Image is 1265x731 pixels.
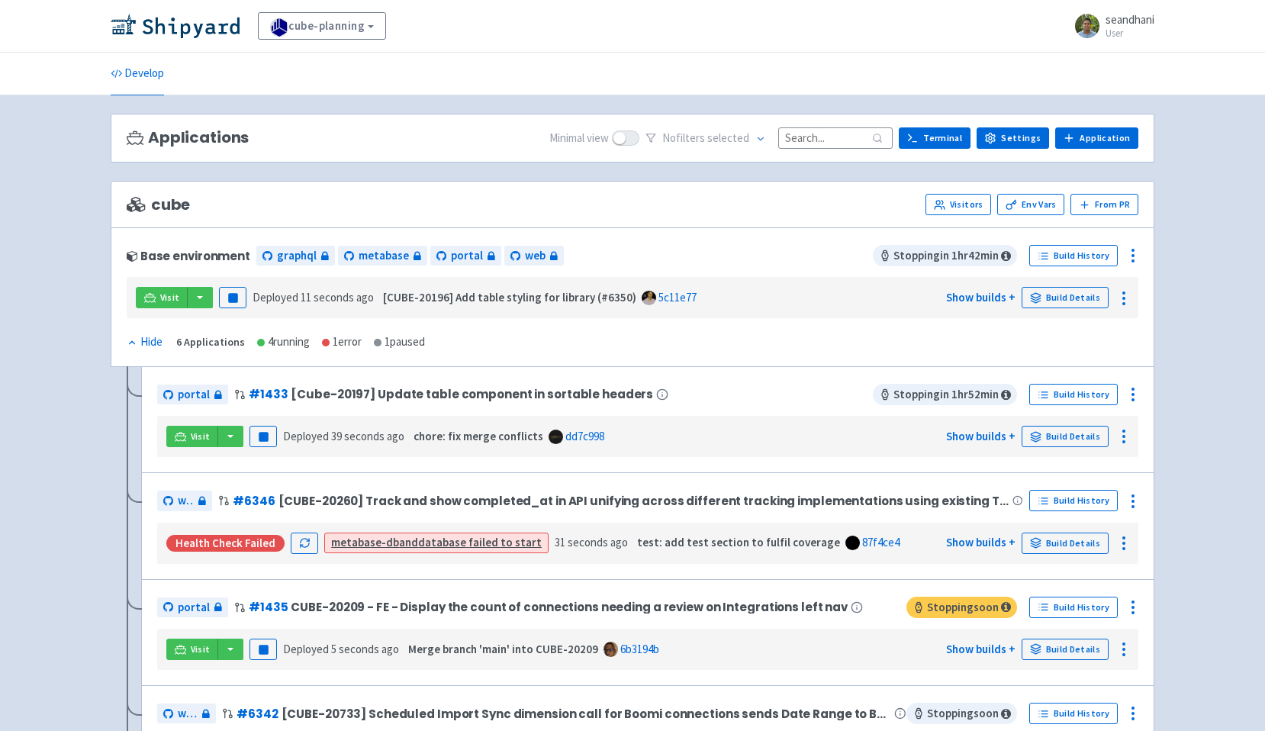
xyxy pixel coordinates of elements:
a: web [504,246,564,266]
strong: Merge branch 'main' into CUBE-20209 [408,642,598,656]
time: 31 seconds ago [555,535,628,549]
div: 1 error [322,333,362,351]
div: 1 paused [374,333,425,351]
span: portal [451,247,483,265]
div: 4 running [257,333,310,351]
strong: chore: fix merge conflicts [414,429,543,443]
img: Shipyard logo [111,14,240,38]
a: Show builds + [946,429,1016,443]
time: 11 seconds ago [301,290,374,304]
button: Pause [249,426,277,447]
span: Stopping soon [906,597,1017,618]
span: cube [127,196,190,214]
span: portal [178,599,210,617]
span: graphql [277,247,317,265]
time: 39 seconds ago [331,429,404,443]
a: web [157,704,216,724]
span: [CUBE-20260] Track and show completed_at in API unifying across different tracking implementation... [278,494,1010,507]
a: graphql [256,246,335,266]
span: Stopping soon [906,703,1017,724]
a: Build History [1029,703,1118,724]
a: metabase-dbanddatabase failed to start [331,535,542,549]
a: Terminal [899,127,970,149]
strong: test: add test section to fulfil coverage [637,535,840,549]
a: Build Details [1022,639,1109,660]
a: 87f4ce4 [862,535,900,549]
span: Deployed [253,290,374,304]
a: Settings [977,127,1049,149]
a: web [157,491,212,511]
time: 5 seconds ago [331,642,399,656]
button: Hide [127,333,164,351]
strong: [CUBE-20196] Add table styling for library (#6350) [383,290,636,304]
h3: Applications [127,129,249,147]
span: Deployed [283,642,399,656]
a: Build Details [1022,533,1109,554]
span: selected [707,130,749,145]
a: metabase [338,246,427,266]
div: Hide [127,333,163,351]
button: Pause [249,639,277,660]
a: seandhani User [1066,14,1154,38]
a: Develop [111,53,164,95]
a: portal [157,597,228,618]
a: portal [430,246,501,266]
a: Visitors [925,194,991,215]
div: Health check failed [166,535,285,552]
a: Visit [136,287,188,308]
small: User [1106,28,1154,38]
span: metabase [359,247,409,265]
a: Build Details [1022,426,1109,447]
span: [CUBE-20733] Scheduled Import Sync dimension call for Boomi connections sends Date Range to Boomi [282,707,892,720]
a: portal [157,385,228,405]
button: From PR [1070,194,1138,215]
span: seandhani [1106,12,1154,27]
div: Base environment [127,250,250,262]
a: Show builds + [946,290,1016,304]
a: Show builds + [946,535,1016,549]
span: Deployed [283,429,404,443]
a: #1435 [249,599,288,615]
span: Stopping in 1 hr 52 min [873,384,1017,405]
a: Build Details [1022,287,1109,308]
a: Build History [1029,490,1118,511]
a: dd7c998 [565,429,604,443]
div: 6 Applications [176,333,245,351]
a: Build History [1029,384,1118,405]
a: 6b3194b [620,642,659,656]
span: Visit [160,291,180,304]
a: Env Vars [997,194,1064,215]
input: Search... [778,127,893,148]
span: Minimal view [549,130,609,147]
a: #1433 [249,386,288,402]
a: Visit [166,426,218,447]
span: Visit [191,643,211,655]
span: Stopping in 1 hr 42 min [873,245,1017,266]
strong: database [418,535,466,549]
span: web [178,492,194,510]
span: portal [178,386,210,404]
span: web [178,705,198,723]
span: Visit [191,430,211,443]
a: Build History [1029,245,1118,266]
a: 5c11e77 [658,290,697,304]
span: CUBE-20209 - FE - Display the count of connections needing a review on Integrations left nav [291,601,848,613]
button: Pause [219,287,246,308]
a: Application [1055,127,1138,149]
a: Visit [166,639,218,660]
a: Show builds + [946,642,1016,656]
a: Build History [1029,597,1118,618]
a: cube-planning [258,12,386,40]
strong: metabase-db [331,535,399,549]
span: No filter s [662,130,749,147]
a: #6342 [237,706,278,722]
span: [Cube-20197] Update table component in sortable headers [291,388,653,401]
span: web [525,247,546,265]
a: #6346 [233,493,275,509]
